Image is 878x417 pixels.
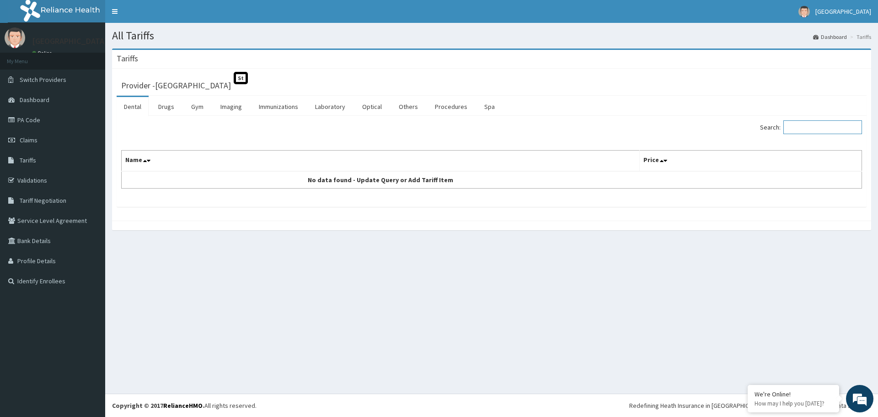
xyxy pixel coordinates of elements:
a: Optical [355,97,389,116]
span: Tariffs [20,156,36,164]
div: We're Online! [755,390,832,398]
a: Laboratory [308,97,353,116]
a: Gym [184,97,211,116]
a: Procedures [428,97,475,116]
h1: All Tariffs [112,30,871,42]
a: Spa [477,97,502,116]
h3: Provider - [GEOGRAPHIC_DATA] [121,81,231,90]
a: Immunizations [252,97,305,116]
div: Redefining Heath Insurance in [GEOGRAPHIC_DATA] using Telemedicine and Data Science! [629,401,871,410]
a: Drugs [151,97,182,116]
span: Dashboard [20,96,49,104]
img: User Image [5,27,25,48]
th: Name [122,151,640,172]
h3: Tariffs [117,54,138,63]
a: Dashboard [813,33,847,41]
span: St [234,72,248,84]
a: RelianceHMO [163,401,203,410]
img: User Image [798,6,810,17]
a: Others [391,97,425,116]
footer: All rights reserved. [105,394,878,417]
li: Tariffs [848,33,871,41]
td: No data found - Update Query or Add Tariff Item [122,171,640,189]
label: Search: [760,120,862,134]
a: Dental [117,97,149,116]
p: [GEOGRAPHIC_DATA] [32,37,107,45]
input: Search: [783,120,862,134]
p: How may I help you today? [755,400,832,407]
span: Switch Providers [20,76,66,84]
span: Tariff Negotiation [20,196,66,205]
span: [GEOGRAPHIC_DATA] [815,7,871,16]
a: Imaging [213,97,249,116]
span: Claims [20,136,37,144]
strong: Copyright © 2017 . [112,401,204,410]
a: Online [32,50,54,56]
th: Price [640,151,862,172]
